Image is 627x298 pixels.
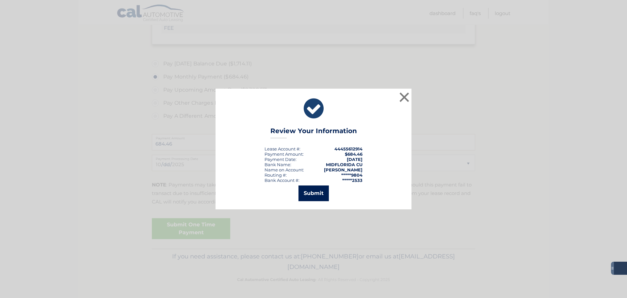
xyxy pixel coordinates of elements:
[398,91,411,104] button: ×
[270,127,357,138] h3: Review Your Information
[265,157,296,162] span: Payment Date
[298,185,329,201] button: Submit
[326,162,362,167] strong: MIDFLORIDA CU
[265,146,300,151] div: Lease Account #:
[265,157,297,162] div: :
[265,162,291,167] div: Bank Name:
[265,151,304,157] div: Payment Amount:
[265,167,304,172] div: Name on Account:
[265,172,287,178] div: Routing #:
[265,178,299,183] div: Bank Account #:
[334,146,362,151] strong: 44455612914
[324,167,362,172] strong: [PERSON_NAME]
[345,151,362,157] span: $684.46
[347,157,362,162] span: [DATE]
